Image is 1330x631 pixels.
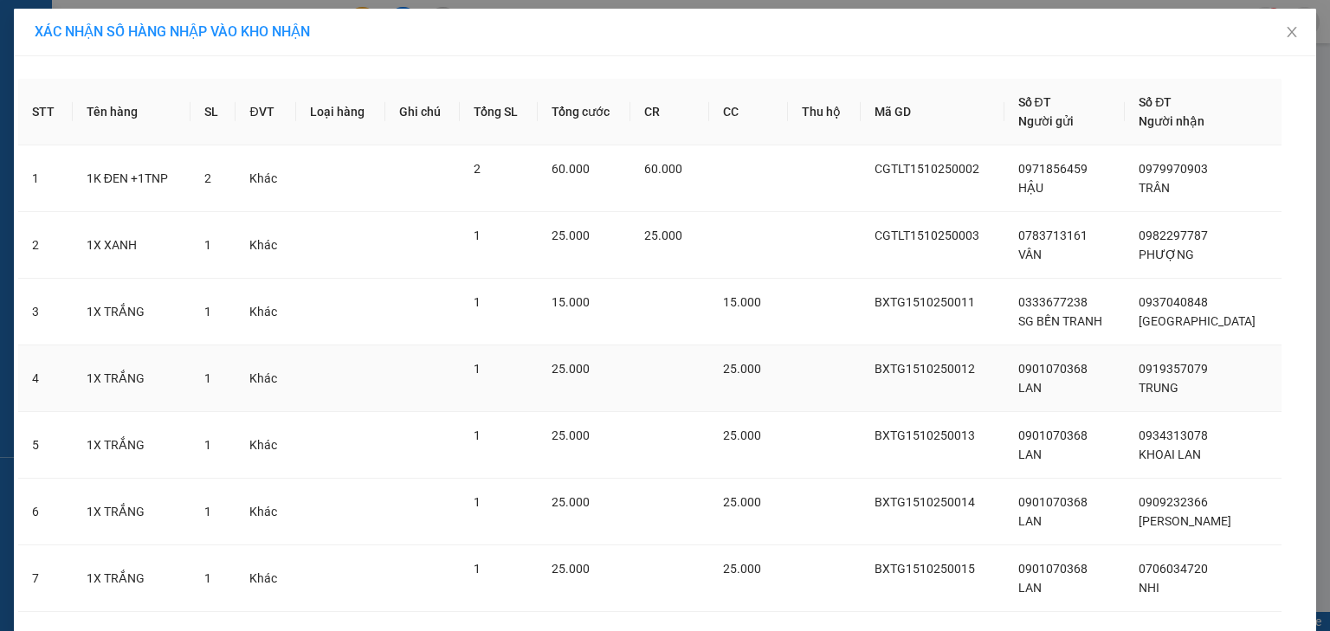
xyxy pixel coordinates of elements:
span: 0979970903 [1139,162,1208,176]
td: 1K ĐEN +1TNP [73,145,191,212]
td: 5 [18,412,73,479]
span: 0783713161 [1018,229,1088,242]
span: 25.000 [644,229,682,242]
span: 1 [474,428,481,442]
td: 1 [18,145,73,212]
th: Loại hàng [296,79,385,145]
span: 0901070368 [1018,495,1088,509]
th: Tổng SL [460,79,538,145]
td: Khác [236,545,295,612]
span: 60.000 [552,162,590,176]
span: LAN [1018,381,1042,395]
td: 4 [18,345,73,412]
span: close [1285,25,1299,39]
th: Ghi chú [385,79,461,145]
td: 3 [18,279,73,345]
th: CR [630,79,709,145]
span: 0901070368 [1018,362,1088,376]
span: 0706034720 [1139,562,1208,576]
span: [GEOGRAPHIC_DATA] [1139,314,1256,328]
span: 1 [474,362,481,376]
span: 25.000 [723,362,761,376]
span: 0901070368 [1018,428,1088,442]
span: 25.000 [552,495,590,509]
td: Khác [236,279,295,345]
span: 1 [474,562,481,576]
span: 25.000 [723,495,761,509]
span: 0909232366 [1139,495,1208,509]
span: 1 [204,371,211,385]
span: SG BẾN TRANH [1018,314,1102,328]
td: 1X TRẮNG [73,345,191,412]
td: 1X TRẮNG [73,479,191,545]
td: 7 [18,545,73,612]
th: STT [18,79,73,145]
th: CC [709,79,788,145]
th: ĐVT [236,79,295,145]
span: 60.000 [644,162,682,176]
span: NHI [1139,581,1159,595]
span: 25.000 [552,362,590,376]
span: XÁC NHẬN SỐ HÀNG NHẬP VÀO KHO NHẬN [35,23,310,40]
span: 25.000 [552,428,590,442]
span: 0934313078 [1139,428,1208,442]
span: 1 [204,238,211,252]
th: Tên hàng [73,79,191,145]
span: CGTLT1510250002 [875,162,979,176]
span: 2 [204,171,211,185]
span: 25.000 [552,562,590,576]
span: 25.000 [552,229,590,242]
span: 1 [204,438,211,452]
td: 6 [18,479,73,545]
span: 15.000 [552,295,590,309]
span: BXTG1510250014 [875,495,975,509]
td: 1X XANH [73,212,191,279]
button: Close [1268,9,1316,57]
td: Khác [236,345,295,412]
td: 1X TRẮNG [73,545,191,612]
span: 1 [474,495,481,509]
span: Người nhận [1139,114,1204,128]
span: BXTG1510250015 [875,562,975,576]
span: Số ĐT [1018,95,1051,109]
td: Khác [236,212,295,279]
span: 1 [474,295,481,309]
span: 1 [204,305,211,319]
span: LAN [1018,581,1042,595]
th: SL [190,79,236,145]
span: BXTG1510250012 [875,362,975,376]
span: CGTLT1510250003 [875,229,979,242]
span: KHOAI LAN [1139,447,1201,461]
th: Tổng cước [538,79,630,145]
span: 0937040848 [1139,295,1208,309]
span: 0901070368 [1018,562,1088,576]
span: 0919357079 [1139,362,1208,376]
th: Mã GD [861,79,1004,145]
span: 0982297787 [1139,229,1208,242]
span: LAN [1018,447,1042,461]
span: 25.000 [723,562,761,576]
span: 0333677238 [1018,295,1088,309]
td: 1X TRẮNG [73,412,191,479]
td: 1X TRẮNG [73,279,191,345]
span: VÂN [1018,248,1042,261]
span: BXTG1510250013 [875,428,975,442]
span: 2 [474,162,481,176]
span: TRÂN [1139,181,1170,195]
span: BXTG1510250011 [875,295,975,309]
span: Người gửi [1018,114,1074,128]
td: Khác [236,412,295,479]
span: 0971856459 [1018,162,1088,176]
span: [PERSON_NAME] [1139,514,1231,528]
td: Khác [236,479,295,545]
span: Số ĐT [1139,95,1172,109]
td: 2 [18,212,73,279]
span: 15.000 [723,295,761,309]
span: 1 [204,505,211,518]
span: 1 [204,571,211,585]
span: 1 [474,229,481,242]
span: TRUNG [1139,381,1178,395]
span: HẬU [1018,181,1043,195]
span: 25.000 [723,428,761,442]
span: PHƯỢNG [1139,248,1194,261]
